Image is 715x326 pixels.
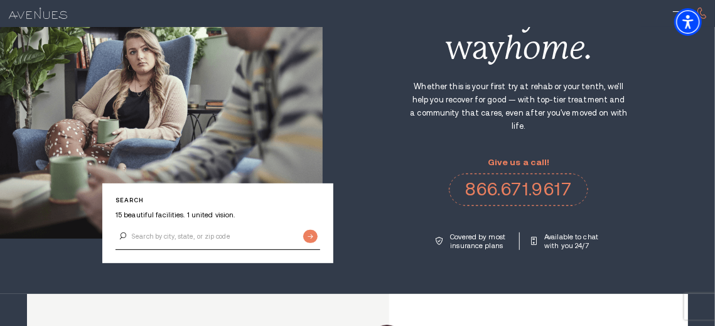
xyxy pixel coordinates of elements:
div: Accessibility Menu [674,8,702,36]
p: Give us a call! [449,158,588,167]
p: Covered by most insurance plans [450,232,507,250]
p: Search [116,197,320,204]
input: Submit button [303,230,318,243]
input: Search by city, state, or zip code [116,224,320,250]
p: 15 beautiful facilities. 1 united vision. [116,210,320,219]
a: call 888.683.0333 [449,173,588,206]
p: Whether this is your first try at rehab or your tenth, we'll help you recover for good — with top... [409,80,628,133]
a: Covered by most insurance plans [436,232,507,250]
